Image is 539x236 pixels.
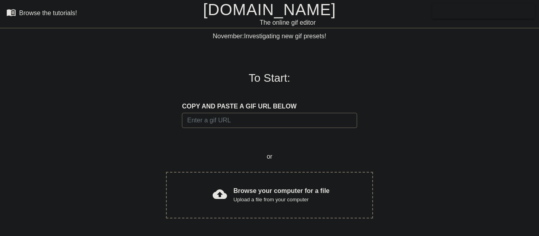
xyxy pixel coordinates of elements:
div: The online gif editor [184,18,391,28]
div: Browse the tutorials! [19,10,77,16]
a: [DOMAIN_NAME] [203,1,336,18]
div: Investigating new gif presets! [130,31,409,41]
span: cloud_upload [213,187,227,201]
div: or [151,152,389,161]
a: Browse the tutorials! [6,8,77,20]
h3: To Start: [140,71,399,85]
button: Send Feedback/Suggestion [432,4,535,19]
span: November: [213,33,244,39]
div: COPY AND PASTE A GIF URL BELOW [182,102,357,111]
div: Upload a file from your computer [233,196,330,204]
input: Username [182,113,357,128]
span: menu_book [6,8,16,17]
span: Send Feedback/Suggestion [438,6,528,16]
div: Browse your computer for a file [233,186,330,204]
